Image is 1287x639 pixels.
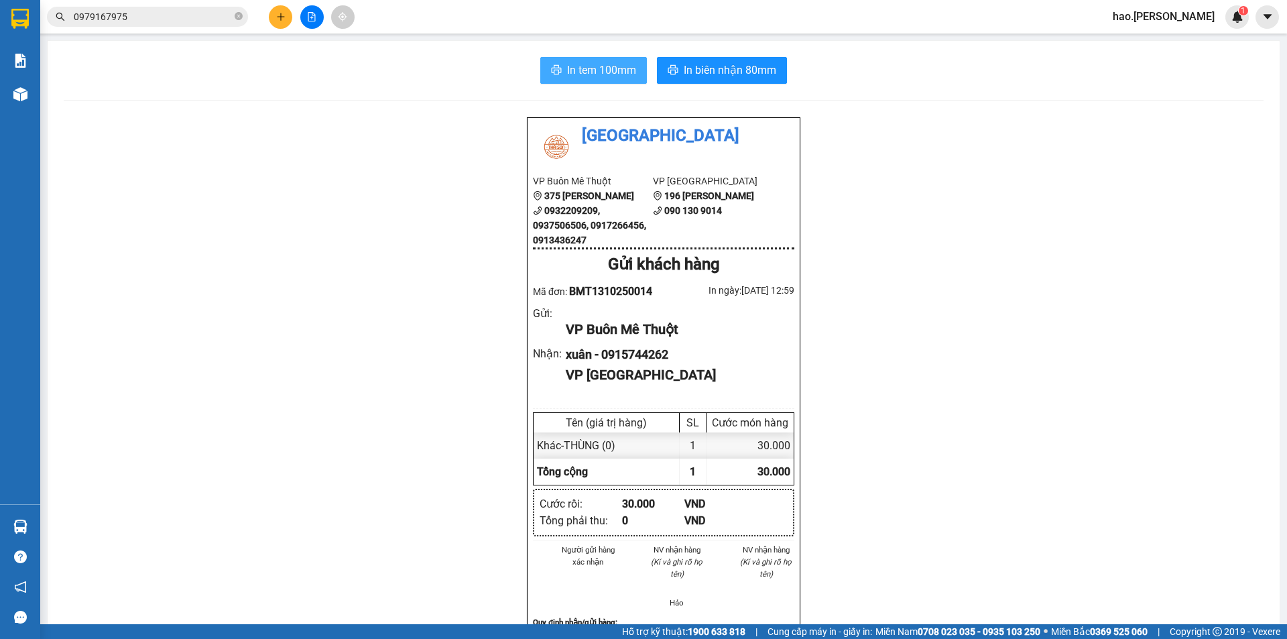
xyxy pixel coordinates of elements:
div: SL [683,416,702,429]
li: VP [GEOGRAPHIC_DATA] [653,174,773,188]
input: Tìm tên, số ĐT hoặc mã đơn [74,9,232,24]
span: close-circle [235,11,243,23]
span: BMT1310250014 [569,285,652,298]
span: phone [653,206,662,215]
div: VP [GEOGRAPHIC_DATA] [566,365,784,386]
li: [GEOGRAPHIC_DATA] [533,123,794,149]
span: | [755,624,757,639]
span: message [14,611,27,624]
div: VND [684,496,747,512]
strong: 0708 023 035 - 0935 103 250 [918,626,1040,637]
div: VP Buôn Mê Thuột [566,319,784,340]
button: plus [269,5,292,29]
b: 375 [PERSON_NAME] [544,190,634,201]
span: In biên nhận 80mm [684,62,776,78]
sup: 1 [1239,6,1248,15]
div: VND [684,512,747,529]
span: printer [668,64,678,77]
span: phone [533,206,542,215]
span: plus [276,12,286,21]
div: Gửi : [533,305,566,322]
li: NV nhận hàng [649,544,706,556]
b: 0932209209, 0937506506, 0917266456, 0913436247 [533,205,646,245]
span: | [1158,624,1160,639]
span: notification [14,581,27,593]
li: [GEOGRAPHIC_DATA] [7,7,194,79]
span: Miền Bắc [1051,624,1148,639]
span: 1 [690,465,696,478]
div: Cước rồi : [540,496,622,512]
div: Nhận : [533,345,566,362]
span: file-add [307,12,316,21]
img: solution-icon [13,54,27,68]
span: In tem 100mm [567,62,636,78]
img: icon-new-feature [1231,11,1243,23]
li: VP [GEOGRAPHIC_DATA] [93,95,178,139]
span: printer [551,64,562,77]
div: 30.000 [707,432,794,459]
button: printerIn tem 100mm [540,57,647,84]
i: (Kí và ghi rõ họ tên) [651,557,702,579]
span: aim [338,12,347,21]
div: Quy định nhận/gửi hàng : [533,616,794,628]
div: 1 [680,432,707,459]
li: VP Buôn Mê Thuột [533,174,653,188]
b: 090 130 9014 [664,205,722,216]
span: ⚪️ [1044,629,1048,634]
span: hao.[PERSON_NAME] [1102,8,1225,25]
div: Gửi khách hàng [533,252,794,278]
strong: 0369 525 060 [1090,626,1148,637]
div: 0 [622,512,684,529]
span: environment [653,191,662,200]
span: environment [533,191,542,200]
div: 30.000 [622,496,684,512]
span: question-circle [14,550,27,563]
div: In ngày: [DATE] 12:59 [664,283,794,298]
span: Khác - THÙNG (0) [537,439,615,452]
span: search [56,12,65,21]
span: 30.000 [757,465,790,478]
b: 196 [PERSON_NAME] [664,190,754,201]
div: Mã đơn: [533,283,664,300]
strong: 1900 633 818 [688,626,745,637]
li: Hảo [649,597,706,609]
span: 1 [1241,6,1245,15]
li: NV nhận hàng [737,544,794,556]
div: Tên (giá trị hàng) [537,416,676,429]
div: Tổng phải thu : [540,512,622,529]
span: caret-down [1262,11,1274,23]
img: logo-vxr [11,9,29,29]
span: Cung cấp máy in - giấy in: [768,624,872,639]
div: Cước món hàng [710,416,790,429]
button: caret-down [1255,5,1279,29]
span: copyright [1213,627,1222,636]
img: logo.jpg [7,7,54,54]
i: (Kí và ghi rõ họ tên) [740,557,792,579]
img: logo.jpg [533,123,580,170]
span: Miền Nam [875,624,1040,639]
span: close-circle [235,12,243,20]
button: aim [331,5,355,29]
img: warehouse-icon [13,87,27,101]
span: Tổng cộng [537,465,588,478]
li: VP Buôn Mê Thuột [7,95,93,109]
div: xuân - 0915744262 [566,345,784,364]
li: Người gửi hàng xác nhận [560,544,617,568]
span: Hỗ trợ kỹ thuật: [622,624,745,639]
button: printerIn biên nhận 80mm [657,57,787,84]
button: file-add [300,5,324,29]
img: warehouse-icon [13,520,27,534]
